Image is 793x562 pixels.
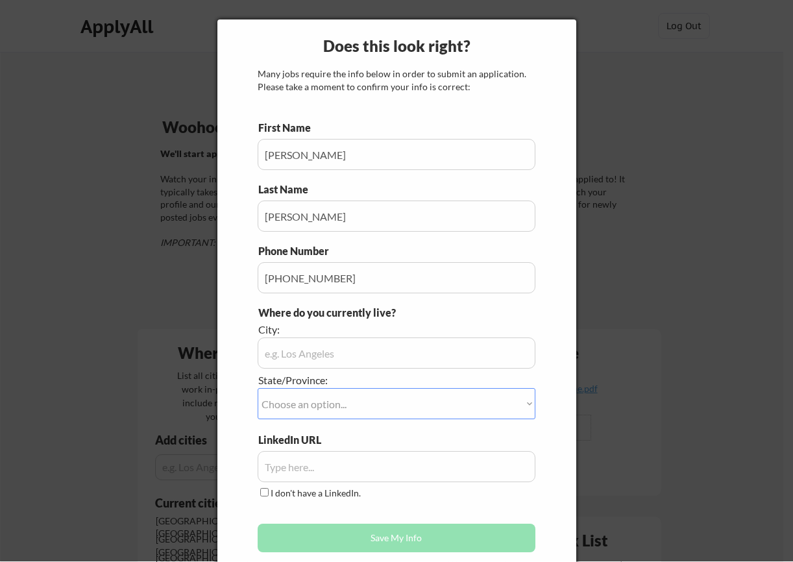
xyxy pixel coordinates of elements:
[258,67,535,93] div: Many jobs require the info below in order to submit an application. Please take a moment to confi...
[258,337,535,369] input: e.g. Los Angeles
[258,121,321,135] div: First Name
[258,244,336,258] div: Phone Number
[258,433,355,447] div: LinkedIn URL
[258,139,535,170] input: Type here...
[258,373,463,387] div: State/Province:
[258,451,535,482] input: Type here...
[217,35,576,57] div: Does this look right?
[258,524,535,552] button: Save My Info
[271,487,361,498] label: I don't have a LinkedIn.
[258,262,535,293] input: Type here...
[258,306,463,320] div: Where do you currently live?
[258,182,321,197] div: Last Name
[258,201,535,232] input: Type here...
[258,323,463,337] div: City:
